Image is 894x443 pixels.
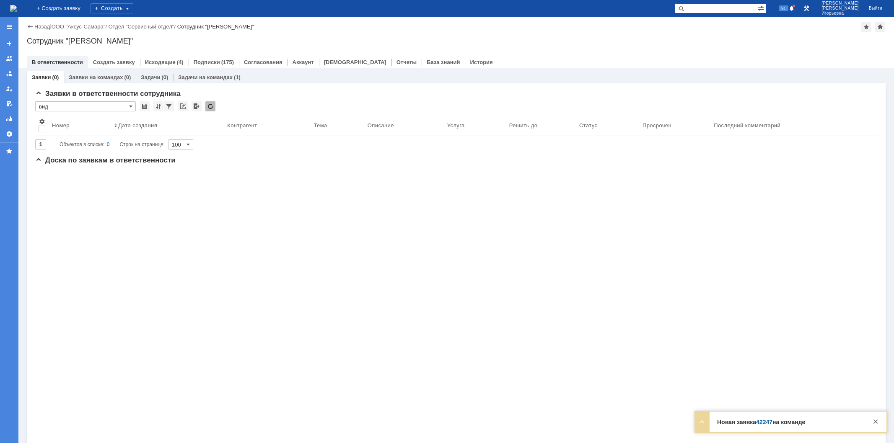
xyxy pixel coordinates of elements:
[697,417,707,427] div: Развернуть
[140,101,150,111] div: Сохранить вид
[60,139,165,149] i: Строк на странице:
[3,82,16,95] a: Мои заявки
[52,23,109,30] div: /
[861,22,871,32] div: Добавить в избранное
[109,23,174,30] a: Отдел "Сервисный отдел"
[27,37,886,45] div: Сотрудник "[PERSON_NAME]"
[244,59,282,65] a: Согласования
[3,52,16,65] a: Заявки на командах
[576,115,639,136] th: Статус
[875,22,885,32] div: Сделать домашней страницей
[3,97,16,111] a: Мои согласования
[177,59,184,65] div: (4)
[444,115,506,136] th: Услуга
[164,101,174,111] div: Фильтрация...
[509,122,538,129] div: Решить до
[124,74,131,80] div: (0)
[227,122,257,129] div: Контрагент
[801,3,811,13] a: Перейти в интерфейс администратора
[93,59,135,65] a: Создать заявку
[714,122,780,129] div: Последний комментарий
[368,122,394,129] div: Описание
[871,417,881,427] div: Закрыть
[107,139,110,149] div: 0
[821,1,859,6] span: [PERSON_NAME]
[234,74,241,80] div: (1)
[153,101,163,111] div: Сортировка...
[91,3,133,13] div: Создать
[194,59,220,65] a: Подписки
[324,59,386,65] a: [DEMOGRAPHIC_DATA]
[141,74,160,80] a: Задачи
[49,115,111,136] th: Номер
[32,59,83,65] a: В ответственности
[10,5,17,12] a: Перейти на домашнюю страницу
[3,37,16,50] a: Создать заявку
[52,122,70,129] div: Номер
[52,23,106,30] a: ООО "Аксус-Самара"
[32,74,51,80] a: Заявки
[3,127,16,141] a: Настройки
[396,59,417,65] a: Отчеты
[118,122,157,129] div: Дата создания
[757,4,766,12] span: Расширенный поиск
[178,101,188,111] div: Скопировать ссылку на список
[35,156,176,164] span: Доска по заявкам в ответственности
[643,122,671,129] div: Просрочен
[821,11,859,16] span: Игорьевна
[10,5,17,12] img: logo
[39,118,45,125] span: Настройки
[69,74,123,80] a: Заявки на командах
[470,59,492,65] a: История
[178,74,233,80] a: Задачи на командах
[821,6,859,11] span: [PERSON_NAME]
[145,59,176,65] a: Исходящие
[447,122,465,129] div: Услуга
[779,5,788,11] span: 91
[427,59,460,65] a: База знаний
[310,115,364,136] th: Тема
[109,23,177,30] div: /
[205,101,215,111] div: Обновлять список
[192,101,202,111] div: Экспорт списка
[60,142,104,147] span: Объектов в списке:
[314,122,327,129] div: Тема
[579,122,597,129] div: Статус
[177,23,254,30] div: Сотрудник "[PERSON_NAME]"
[34,23,50,30] a: Назад
[3,112,16,126] a: Отчеты
[717,419,805,425] strong: Новая заявка на команде
[52,74,59,80] div: (0)
[224,115,310,136] th: Контрагент
[161,74,168,80] div: (0)
[35,90,181,98] span: Заявки в ответственности сотрудника
[50,23,51,29] div: |
[111,115,224,136] th: Дата создания
[221,59,234,65] div: (175)
[293,59,314,65] a: Аккаунт
[3,67,16,80] a: Заявки в моей ответственности
[756,419,772,425] a: 42247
